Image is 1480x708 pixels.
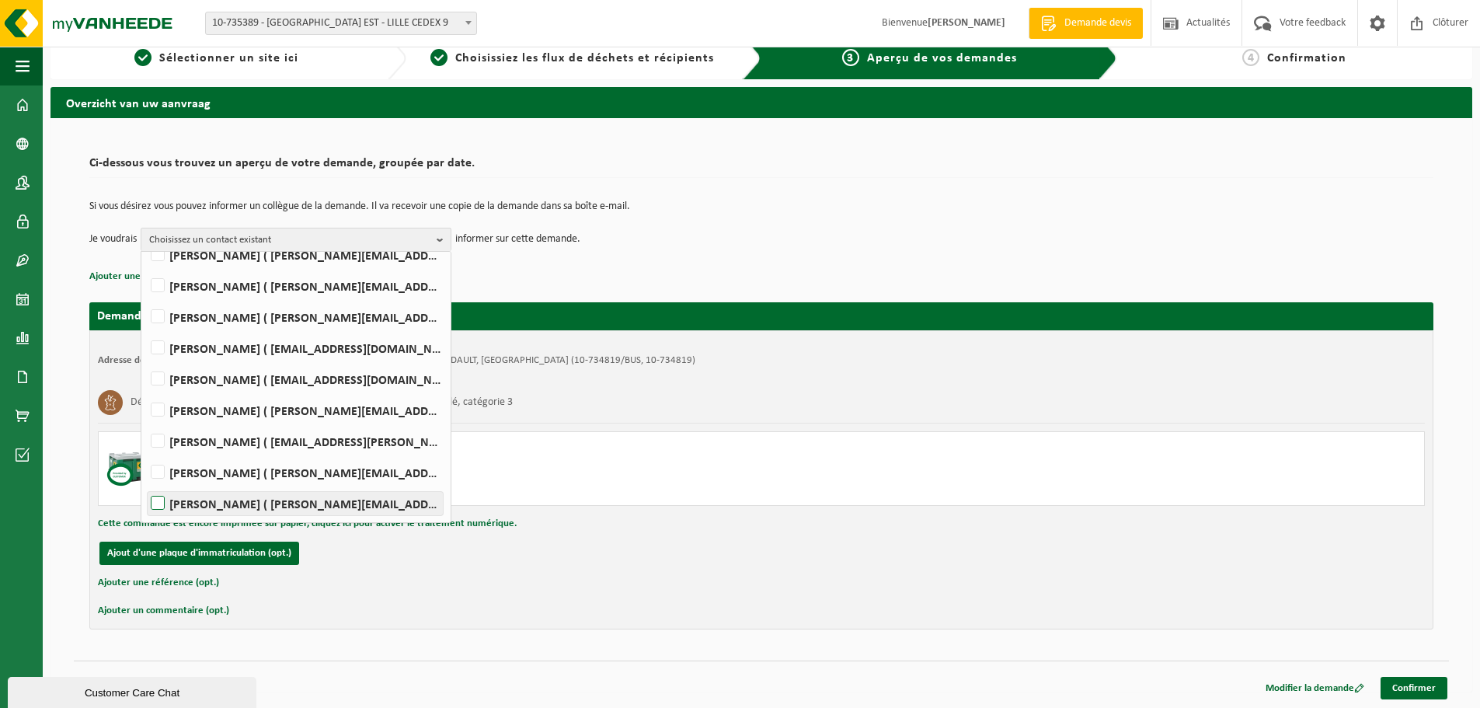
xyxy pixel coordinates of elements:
[148,337,443,360] label: [PERSON_NAME] ( [EMAIL_ADDRESS][DOMAIN_NAME] )
[58,49,375,68] a: 1Sélectionner un site ici
[97,310,214,323] strong: Demande pour [DATE]
[455,228,580,251] p: informer sur cette demande.
[148,461,443,484] label: [PERSON_NAME] ( [PERSON_NAME][EMAIL_ADDRESS][DOMAIN_NAME] )
[1242,49,1259,66] span: 4
[50,87,1472,117] h2: Overzicht van uw aanvraag
[148,399,443,422] label: [PERSON_NAME] ( [PERSON_NAME][EMAIL_ADDRESS][DOMAIN_NAME] )
[98,601,229,621] button: Ajouter un commentaire (opt.)
[211,354,695,367] td: SUEZ NORD- DIV NOYELLES GODAULT, 62950 NOYELLES GODAULT, [GEOGRAPHIC_DATA] (10-734819/BUS, 10-734...
[98,573,219,593] button: Ajouter une référence (opt.)
[148,305,443,329] label: [PERSON_NAME] ( [PERSON_NAME][EMAIL_ADDRESS][DOMAIN_NAME] )
[148,492,443,515] label: [PERSON_NAME] ( [PERSON_NAME][EMAIL_ADDRESS][DOMAIN_NAME] )
[1029,8,1143,39] a: Demande devis
[89,228,137,251] p: Je voudrais
[98,514,517,534] button: Cette commande est encore imprimée sur papier, cliquez ici pour activer le traitement numérique.
[8,674,259,708] iframe: chat widget
[1254,677,1376,699] a: Modifier la demande
[134,49,151,66] span: 1
[106,440,153,487] img: PB-LB-CU.png
[89,201,1433,212] p: Si vous désirez vous pouvez informer un collègue de la demande. Il va recevoir une copie de la de...
[131,390,513,415] h3: Déchet alimentaire, contenant des produits d'origine animale, non emballé, catégorie 3
[867,52,1017,65] span: Aperçu de vos demandes
[169,485,824,497] div: Nombre: 1
[89,267,211,287] button: Ajouter une référence (opt.)
[148,430,443,453] label: [PERSON_NAME] ( [EMAIL_ADDRESS][PERSON_NAME][DOMAIN_NAME] )
[141,228,451,251] button: Choisissez un contact existant
[169,465,824,477] div: Livraison
[842,49,859,66] span: 3
[89,157,1433,178] h2: Ci-dessous vous trouvez un aperçu de votre demande, groupée par date.
[1381,677,1447,699] a: Confirmer
[148,243,443,267] label: [PERSON_NAME] ( [PERSON_NAME][EMAIL_ADDRESS][DOMAIN_NAME] )
[928,17,1005,29] strong: [PERSON_NAME]
[99,542,299,565] button: Ajout d'une plaque d'immatriculation (opt.)
[149,228,430,252] span: Choisissez un contact existant
[1267,52,1346,65] span: Confirmation
[455,52,714,65] span: Choisissiez les flux de déchets et récipients
[159,52,298,65] span: Sélectionner un site ici
[148,274,443,298] label: [PERSON_NAME] ( [PERSON_NAME][EMAIL_ADDRESS][DOMAIN_NAME] )
[148,368,443,391] label: [PERSON_NAME] ( [EMAIL_ADDRESS][DOMAIN_NAME] )
[205,12,477,35] span: 10-735389 - SUEZ RV NORD EST - LILLE CEDEX 9
[1060,16,1135,31] span: Demande devis
[206,12,476,34] span: 10-735389 - SUEZ RV NORD EST - LILLE CEDEX 9
[430,49,447,66] span: 2
[414,49,731,68] a: 2Choisissiez les flux de déchets et récipients
[98,355,196,365] strong: Adresse de placement:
